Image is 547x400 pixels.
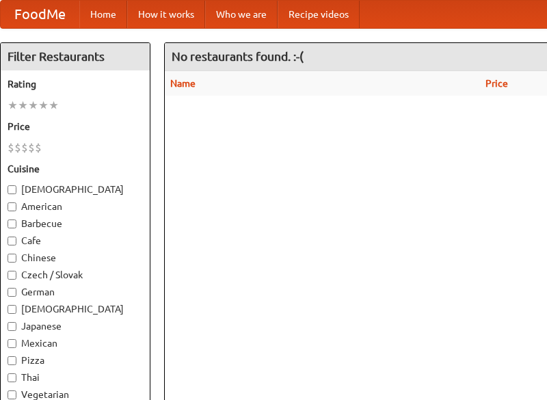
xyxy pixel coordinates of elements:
a: Home [79,1,127,28]
input: Chinese [8,254,16,263]
h4: Filter Restaurants [1,43,150,70]
li: ★ [8,98,18,113]
label: Pizza [8,354,143,367]
input: Pizza [8,356,16,365]
li: ★ [18,98,28,113]
input: [DEMOGRAPHIC_DATA] [8,185,16,194]
li: ★ [49,98,59,113]
input: Barbecue [8,219,16,228]
li: $ [21,140,28,155]
li: $ [28,140,35,155]
input: Czech / Slovak [8,271,16,280]
a: Price [485,78,508,89]
label: German [8,285,143,299]
li: $ [14,140,21,155]
input: [DEMOGRAPHIC_DATA] [8,305,16,314]
label: Thai [8,371,143,384]
li: $ [8,140,14,155]
input: Cafe [8,237,16,245]
label: [DEMOGRAPHIC_DATA] [8,302,143,316]
label: Japanese [8,319,143,333]
label: [DEMOGRAPHIC_DATA] [8,183,143,196]
li: ★ [28,98,38,113]
label: Czech / Slovak [8,268,143,282]
a: Name [170,78,196,89]
h5: Cuisine [8,162,143,176]
input: Vegetarian [8,390,16,399]
input: Mexican [8,339,16,348]
h5: Rating [8,77,143,91]
a: Who we are [205,1,278,28]
label: Barbecue [8,217,143,230]
label: Mexican [8,336,143,350]
input: Japanese [8,322,16,331]
label: Chinese [8,251,143,265]
input: German [8,288,16,297]
a: FoodMe [1,1,79,28]
a: Recipe videos [278,1,360,28]
li: $ [35,140,42,155]
label: American [8,200,143,213]
label: Cafe [8,234,143,248]
a: How it works [127,1,205,28]
li: ★ [38,98,49,113]
input: Thai [8,373,16,382]
h5: Price [8,120,143,133]
input: American [8,202,16,211]
ng-pluralize: No restaurants found. :-( [172,50,304,63]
